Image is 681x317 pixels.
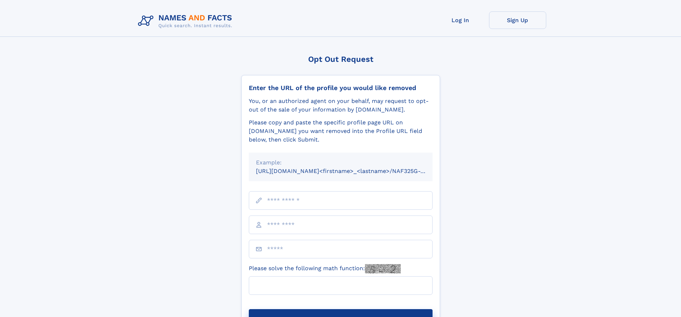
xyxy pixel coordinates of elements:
[489,11,546,29] a: Sign Up
[135,11,238,31] img: Logo Names and Facts
[256,158,425,167] div: Example:
[249,84,433,92] div: Enter the URL of the profile you would like removed
[432,11,489,29] a: Log In
[249,97,433,114] div: You, or an authorized agent on your behalf, may request to opt-out of the sale of your informatio...
[249,118,433,144] div: Please copy and paste the specific profile page URL on [DOMAIN_NAME] you want removed into the Pr...
[249,264,401,273] label: Please solve the following math function:
[241,55,440,64] div: Opt Out Request
[256,168,446,174] small: [URL][DOMAIN_NAME]<firstname>_<lastname>/NAF325G-xxxxxxxx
